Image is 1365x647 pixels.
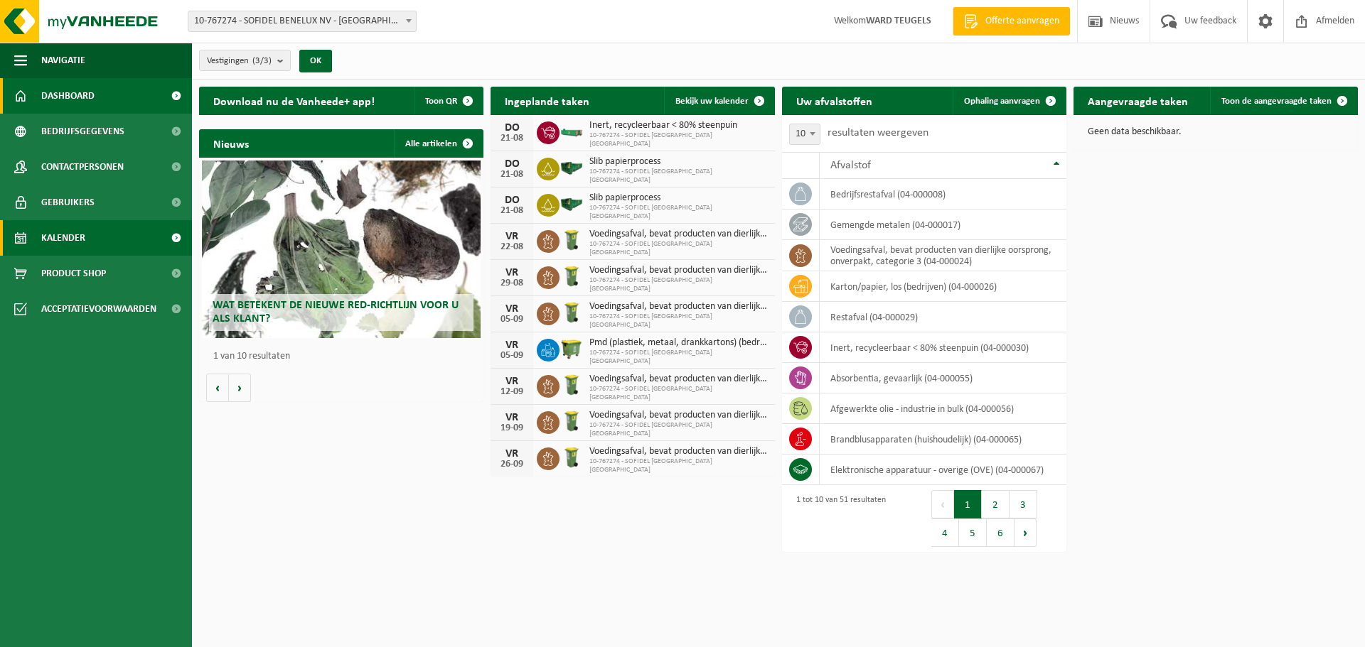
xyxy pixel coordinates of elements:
span: 10-767274 - SOFIDEL BENELUX NV - DUFFEL [188,11,417,32]
div: VR [498,267,526,278]
span: 10-767274 - SOFIDEL BENELUX NV - DUFFEL [188,11,416,31]
span: Voedingsafval, bevat producten van dierlijke oorsprong, onverpakt, categorie 3 [589,229,768,240]
span: Dashboard [41,78,95,114]
div: 26-09 [498,460,526,469]
div: 22-08 [498,242,526,252]
span: Contactpersonen [41,149,124,185]
h2: Uw afvalstoffen [782,87,887,114]
div: VR [498,339,526,351]
span: Gebruikers [41,185,95,220]
h2: Nieuws [199,129,263,157]
span: Kalender [41,220,85,256]
div: DO [498,195,526,206]
td: restafval (04-000029) [820,302,1066,332]
span: Bedrijfsgegevens [41,114,124,149]
h2: Download nu de Vanheede+ app! [199,87,389,114]
div: 05-09 [498,351,526,361]
img: WB-0140-HPE-GN-50 [560,409,584,433]
td: afgewerkte olie - industrie in bulk (04-000056) [820,393,1066,424]
a: Toon de aangevraagde taken [1210,87,1356,115]
span: Offerte aanvragen [982,14,1063,28]
span: Vestigingen [207,50,272,72]
td: elektronische apparatuur - overige (OVE) (04-000067) [820,455,1066,485]
button: Toon QR [414,87,482,115]
span: Afvalstof [830,160,871,171]
div: 19-09 [498,423,526,433]
span: 10 [789,124,820,145]
button: 2 [982,490,1010,518]
span: Voedingsafval, bevat producten van dierlijke oorsprong, onverpakt, categorie 3 [589,410,768,421]
span: 10-767274 - SOFIDEL [GEOGRAPHIC_DATA] [GEOGRAPHIC_DATA] [589,168,768,185]
img: HK-XS-16-GN-00 [560,156,584,180]
button: Next [1015,518,1037,547]
span: Acceptatievoorwaarden [41,291,156,327]
button: 5 [959,518,987,547]
span: Product Shop [41,256,106,291]
img: WB-0140-HPE-GN-50 [560,264,584,288]
img: WB-0140-HPE-GN-50 [560,228,584,252]
span: 10-767274 - SOFIDEL [GEOGRAPHIC_DATA] [GEOGRAPHIC_DATA] [589,385,768,402]
img: WB-0140-HPE-GN-50 [560,300,584,325]
span: 10-767274 - SOFIDEL [GEOGRAPHIC_DATA] [GEOGRAPHIC_DATA] [589,457,768,474]
span: Toon de aangevraagde taken [1221,97,1332,106]
td: inert, recycleerbaar < 80% steenpuin (04-000030) [820,332,1066,363]
h2: Aangevraagde taken [1074,87,1202,114]
span: 10 [790,124,820,144]
span: Slib papierprocess [589,156,768,168]
span: Inert, recycleerbaar < 80% steenpuin [589,120,768,131]
span: 10-767274 - SOFIDEL [GEOGRAPHIC_DATA] [GEOGRAPHIC_DATA] [589,276,768,293]
a: Wat betekent de nieuwe RED-richtlijn voor u als klant? [202,161,481,338]
label: resultaten weergeven [828,127,928,138]
button: Previous [931,490,954,518]
button: Volgende [229,374,251,402]
div: DO [498,122,526,134]
td: gemengde metalen (04-000017) [820,210,1066,240]
span: Voedingsafval, bevat producten van dierlijke oorsprong, onverpakt, categorie 3 [589,265,768,276]
span: Toon QR [425,97,457,106]
img: WB-1100-HPE-GN-50 [560,337,584,361]
span: Pmd (plastiek, metaal, drankkartons) (bedrijven) [589,337,768,349]
a: Bekijk uw kalender [664,87,773,115]
div: 05-09 [498,315,526,325]
div: 29-08 [498,278,526,288]
div: VR [498,376,526,387]
span: 10-767274 - SOFIDEL [GEOGRAPHIC_DATA] [GEOGRAPHIC_DATA] [589,131,768,148]
div: 21-08 [498,206,526,216]
div: VR [498,448,526,460]
span: Voedingsafval, bevat producten van dierlijke oorsprong, onverpakt, categorie 3 [589,301,768,312]
div: VR [498,412,526,423]
a: Alle artikelen [394,129,482,158]
strong: WARD TEUGELS [866,16,931,26]
p: Geen data beschikbaar. [1088,127,1344,137]
span: Ophaling aanvragen [964,97,1040,106]
count: (3/3) [252,56,272,65]
td: voedingsafval, bevat producten van dierlijke oorsprong, onverpakt, categorie 3 (04-000024) [820,240,1066,271]
img: HK-XC-10-GN-00 [560,125,584,138]
button: 4 [931,518,959,547]
span: 10-767274 - SOFIDEL [GEOGRAPHIC_DATA] [GEOGRAPHIC_DATA] [589,240,768,257]
p: 1 van 10 resultaten [213,352,476,361]
button: 6 [987,518,1015,547]
span: Navigatie [41,43,85,78]
button: Vestigingen(3/3) [199,50,291,71]
a: Ophaling aanvragen [953,87,1065,115]
td: karton/papier, los (bedrijven) (04-000026) [820,271,1066,302]
span: 10-767274 - SOFIDEL [GEOGRAPHIC_DATA] [GEOGRAPHIC_DATA] [589,312,768,330]
button: 1 [954,490,982,518]
td: brandblusapparaten (huishoudelijk) (04-000065) [820,424,1066,455]
span: Bekijk uw kalender [675,97,749,106]
div: 12-09 [498,387,526,397]
div: VR [498,231,526,242]
div: VR [498,303,526,315]
div: DO [498,158,526,170]
span: Slib papierprocess [589,192,768,204]
button: OK [299,50,332,72]
img: WB-0140-HPE-GN-50 [560,373,584,397]
h2: Ingeplande taken [491,87,604,114]
span: Voedingsafval, bevat producten van dierlijke oorsprong, onverpakt, categorie 3 [589,374,768,385]
button: 3 [1010,490,1037,518]
td: bedrijfsrestafval (04-000008) [820,179,1066,210]
div: 21-08 [498,170,526,180]
img: WB-0140-HPE-GN-50 [560,445,584,469]
div: 1 tot 10 van 51 resultaten [789,489,886,548]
